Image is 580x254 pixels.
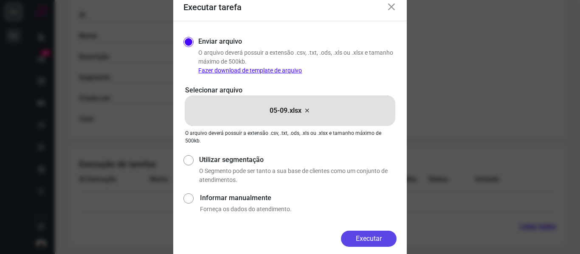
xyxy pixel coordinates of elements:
p: O arquivo deverá possuir a extensão .csv, .txt, .ods, .xls ou .xlsx e tamanho máximo de 500kb. [185,129,395,145]
h3: Executar tarefa [183,2,242,12]
a: Fazer download de template de arquivo [198,67,302,74]
label: Utilizar segmentação [199,155,397,165]
p: O arquivo deverá possuir a extensão .csv, .txt, .ods, .xls ou .xlsx e tamanho máximo de 500kb. [198,48,397,75]
p: O Segmento pode ser tanto a sua base de clientes como um conjunto de atendimentos. [199,167,397,184]
label: Enviar arquivo [198,36,242,47]
button: Executar [341,231,397,247]
p: Forneça os dados do atendimento. [200,205,397,214]
p: Selecionar arquivo [185,85,395,95]
p: 05-09.xlsx [270,106,301,116]
label: Informar manualmente [200,193,397,203]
